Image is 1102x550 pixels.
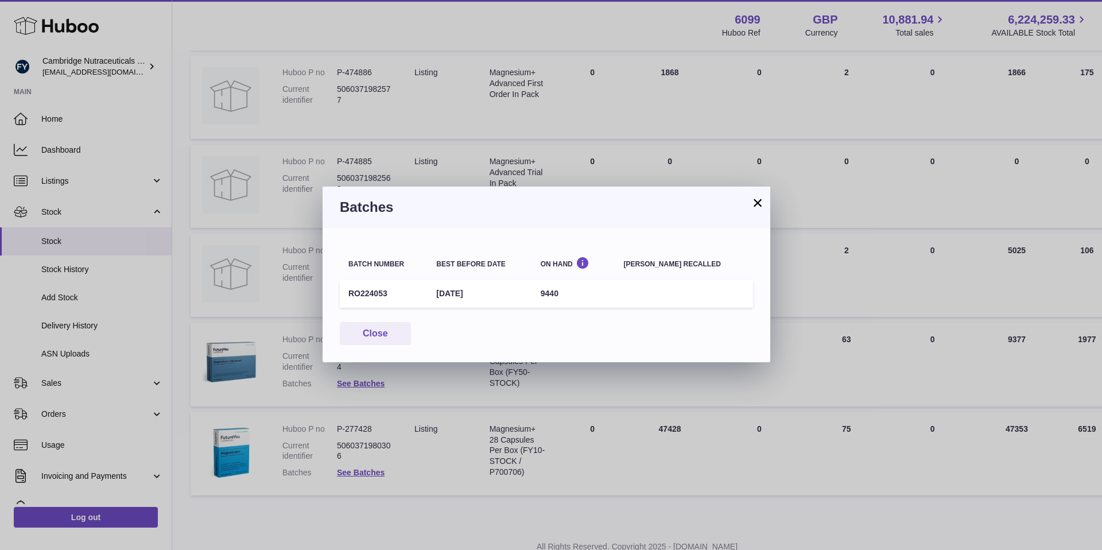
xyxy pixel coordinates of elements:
[340,322,411,346] button: Close
[751,196,765,210] button: ×
[340,280,428,308] td: RO224053
[436,261,523,268] div: Best before date
[541,257,607,268] div: On Hand
[348,261,419,268] div: Batch number
[532,280,615,308] td: 9440
[428,280,531,308] td: [DATE]
[340,198,753,216] h3: Batches
[624,261,744,268] div: [PERSON_NAME] recalled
